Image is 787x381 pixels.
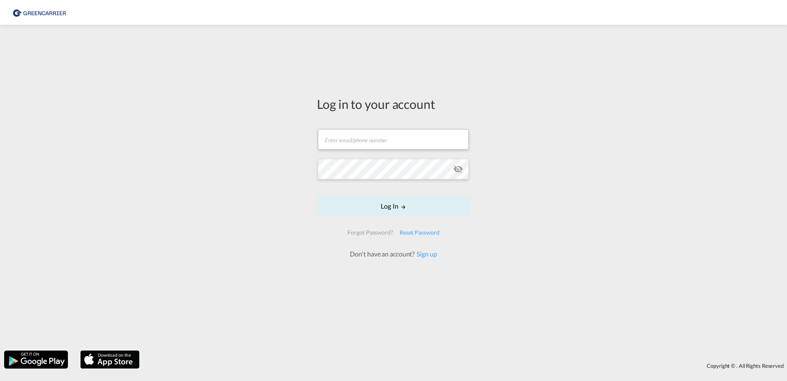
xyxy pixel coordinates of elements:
div: Copyright © . All Rights Reserved [144,359,787,373]
img: apple.png [79,350,140,369]
a: Sign up [414,250,437,258]
div: Don't have an account? [341,249,446,259]
img: google.png [3,350,69,369]
button: LOGIN [317,196,470,216]
img: 1378a7308afe11ef83610d9e779c6b34.png [12,3,68,22]
div: Forgot Password? [344,225,396,240]
input: Enter email/phone number [318,129,469,150]
md-icon: icon-eye-off [453,164,463,174]
div: Log in to your account [317,95,470,113]
div: Reset Password [396,225,443,240]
